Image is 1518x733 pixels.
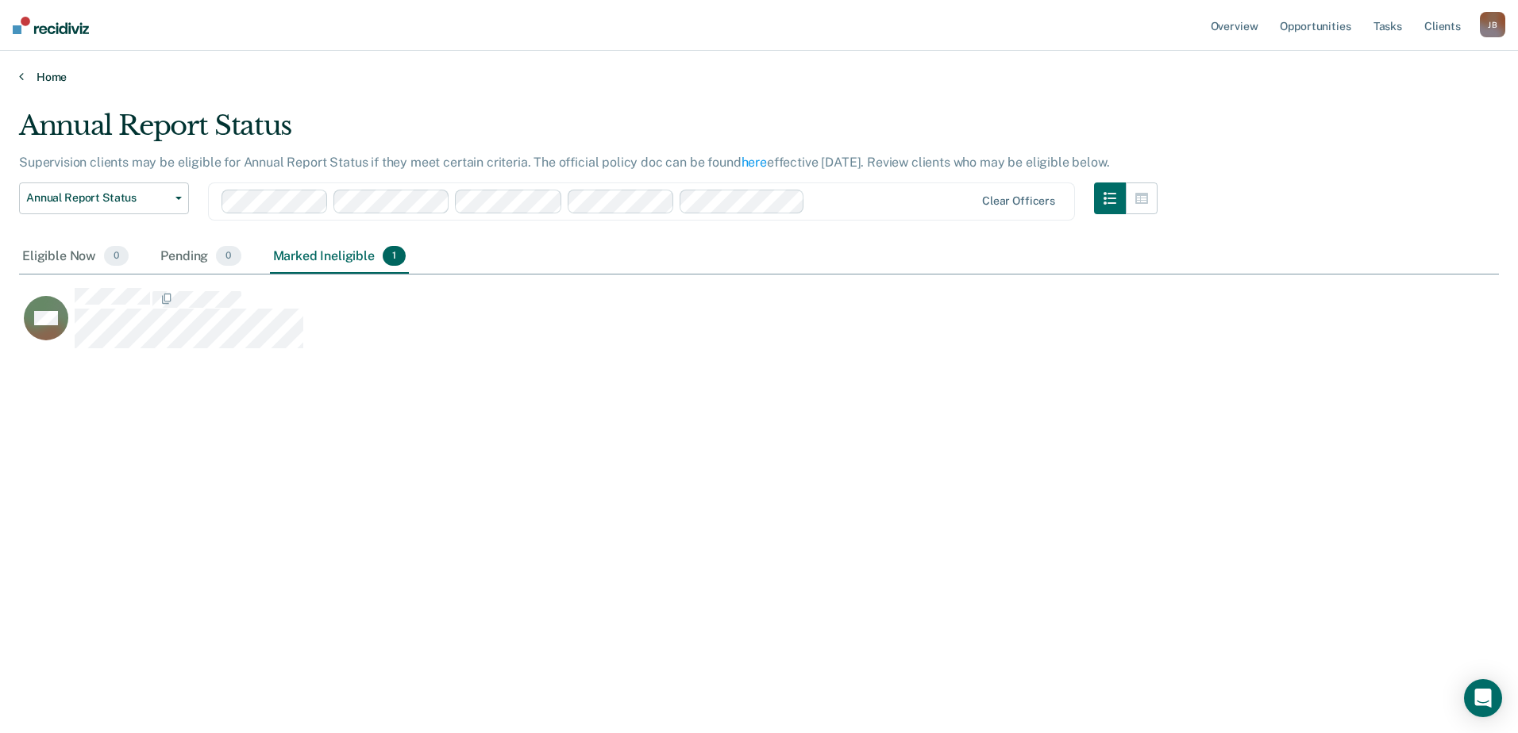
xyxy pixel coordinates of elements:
[982,194,1055,208] div: Clear officers
[19,155,1109,170] p: Supervision clients may be eligible for Annual Report Status if they meet certain criteria. The o...
[216,246,241,267] span: 0
[19,182,189,214] button: Annual Report Status
[19,287,1314,351] div: CaseloadOpportunityCell-02018954
[13,17,89,34] img: Recidiviz
[742,155,767,170] a: here
[104,246,129,267] span: 0
[1480,12,1505,37] div: J B
[19,70,1499,84] a: Home
[19,240,132,274] div: Eligible Now0
[1480,12,1505,37] button: JB
[26,191,169,205] span: Annual Report Status
[1464,679,1502,717] div: Open Intercom Messenger
[383,246,406,267] span: 1
[157,240,244,274] div: Pending0
[19,109,1158,155] div: Annual Report Status
[270,240,410,274] div: Marked Ineligible1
